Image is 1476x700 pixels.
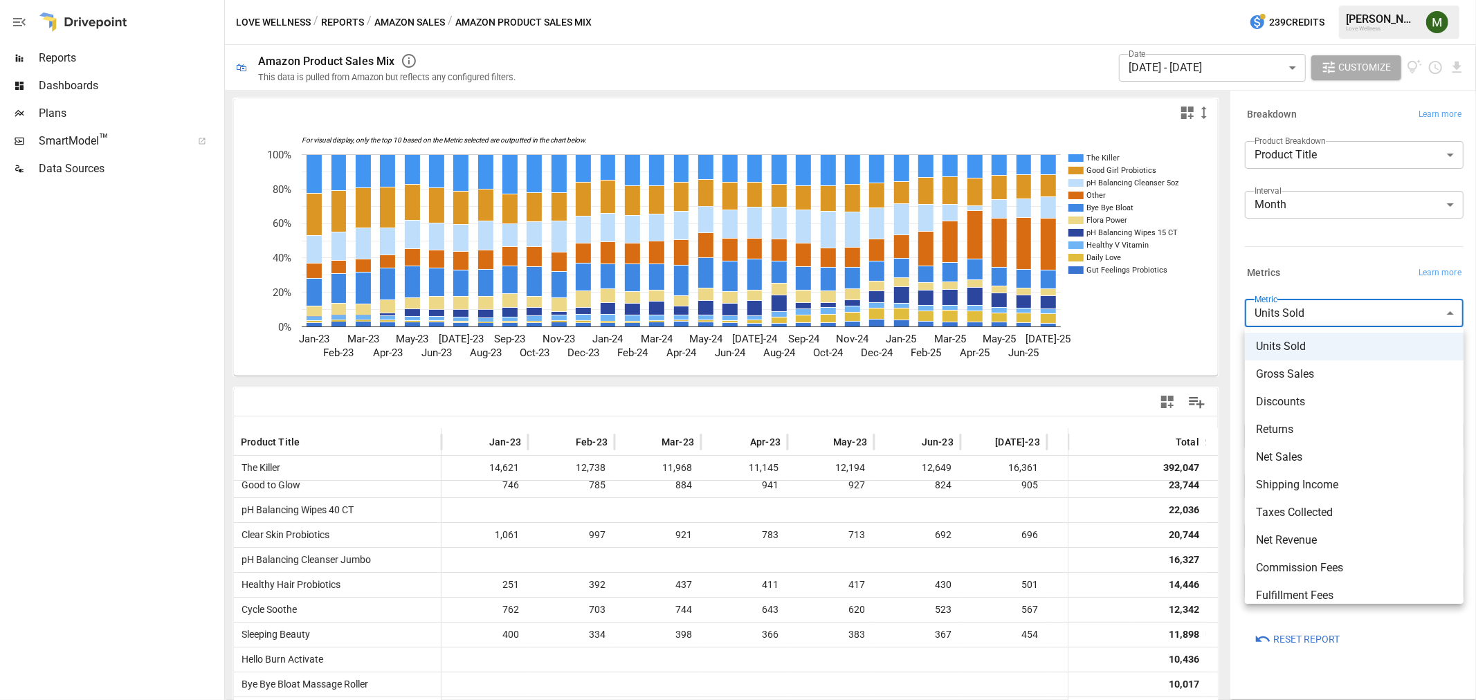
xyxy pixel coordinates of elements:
[1256,366,1452,383] span: Gross Sales
[1256,504,1452,521] span: Taxes Collected
[1256,477,1452,493] span: Shipping Income
[1256,560,1452,576] span: Commission Fees
[1256,338,1452,355] span: Units Sold
[1256,394,1452,410] span: Discounts
[1256,532,1452,549] span: Net Revenue
[1256,421,1452,438] span: Returns
[1256,587,1452,604] span: Fulfillment Fees
[1256,449,1452,466] span: Net Sales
